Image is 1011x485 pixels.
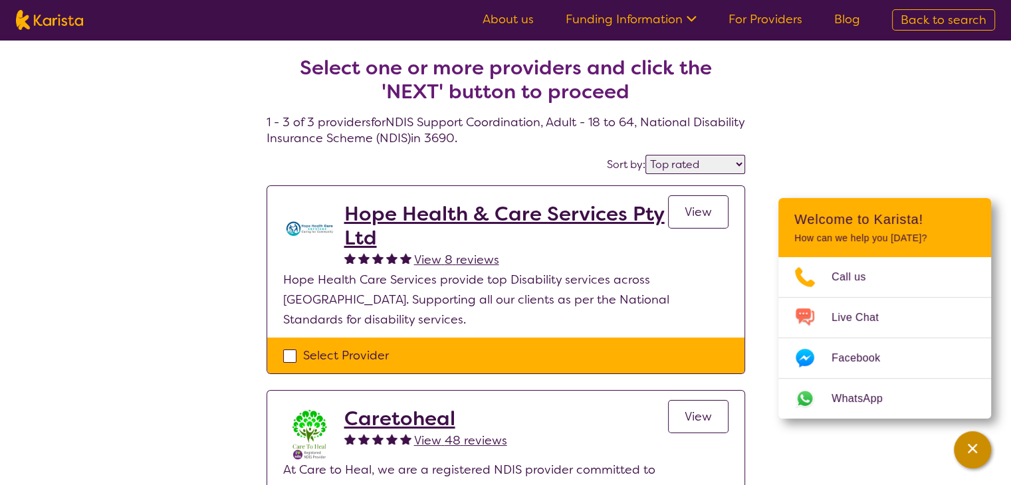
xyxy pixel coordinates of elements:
ul: Choose channel [778,257,991,419]
img: fullstar [372,252,384,264]
img: fullstar [386,433,397,444]
button: Channel Menu [954,431,991,468]
img: fullstar [386,252,397,264]
div: Channel Menu [778,198,991,419]
a: View [668,195,729,229]
img: x8xkzxtsmjra3bp2ouhm.png [283,407,336,460]
img: fullstar [400,433,411,444]
a: Caretoheal [344,407,507,431]
span: Live Chat [832,308,895,328]
img: fullstar [358,433,370,444]
h2: Welcome to Karista! [794,211,975,227]
a: View [668,400,729,433]
span: WhatsApp [832,389,899,409]
span: View 8 reviews [414,252,499,268]
a: Web link opens in a new tab. [778,379,991,419]
img: fullstar [358,252,370,264]
span: View [685,409,712,425]
img: fullstar [372,433,384,444]
a: Hope Health & Care Services Pty Ltd [344,202,668,250]
span: View 48 reviews [414,433,507,448]
h4: 1 - 3 of 3 providers for NDIS Support Coordination , Adult - 18 to 64 , National Disability Insur... [267,24,745,146]
a: About us [483,11,534,27]
p: How can we help you [DATE]? [794,233,975,244]
span: Back to search [901,12,986,28]
img: fullstar [344,433,356,444]
img: fullstar [344,252,356,264]
p: Hope Health Care Services provide top Disability services across [GEOGRAPHIC_DATA]. Supporting al... [283,270,729,330]
a: Blog [834,11,860,27]
a: Funding Information [566,11,697,27]
label: Sort by: [607,157,645,171]
span: Facebook [832,348,896,368]
h2: Select one or more providers and click the 'NEXT' button to proceed [282,56,729,104]
a: View 8 reviews [414,250,499,270]
img: ts6kn0scflc8jqbskg2q.jpg [283,202,336,255]
a: View 48 reviews [414,431,507,450]
span: View [685,204,712,220]
a: For Providers [729,11,802,27]
a: Back to search [892,9,995,31]
img: Karista logo [16,10,83,30]
span: Call us [832,267,882,287]
img: fullstar [400,252,411,264]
